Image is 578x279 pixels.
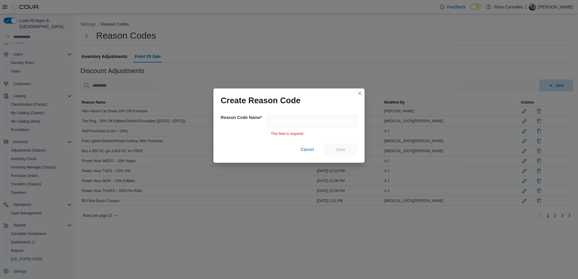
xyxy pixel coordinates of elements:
[221,96,300,105] h1: Create Reason Code
[356,90,363,97] button: Closes this modal window
[336,146,345,152] span: Save
[300,146,314,152] span: Cancel
[323,143,357,156] button: Save
[221,111,266,123] h5: Reason Code Name
[271,132,357,136] p: This field is required
[298,143,316,156] button: Cancel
